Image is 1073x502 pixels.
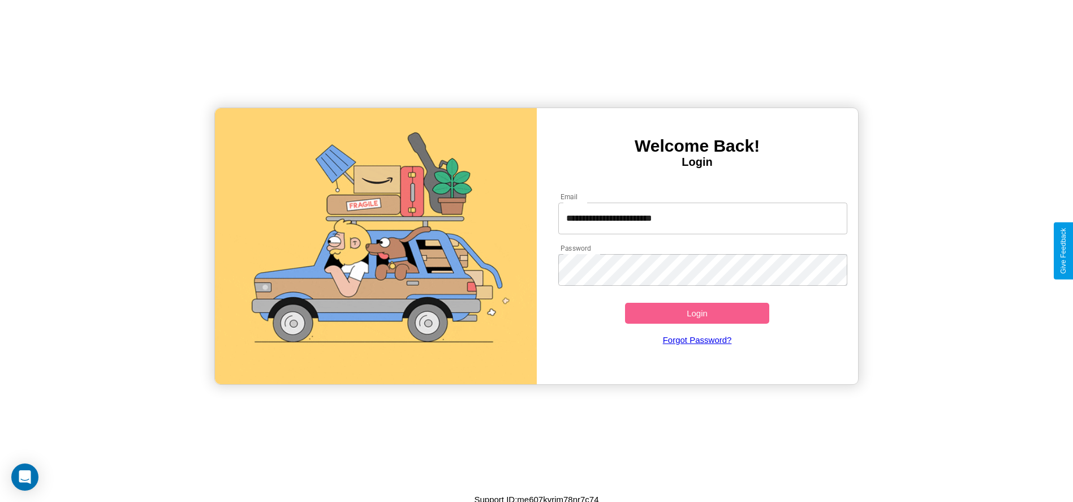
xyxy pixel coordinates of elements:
img: gif [215,108,536,384]
h4: Login [537,156,858,169]
button: Login [625,303,770,324]
label: Password [561,243,591,253]
div: Open Intercom Messenger [11,464,38,491]
div: Give Feedback [1059,228,1067,274]
h3: Welcome Back! [537,136,858,156]
label: Email [561,192,578,201]
a: Forgot Password? [553,324,842,356]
